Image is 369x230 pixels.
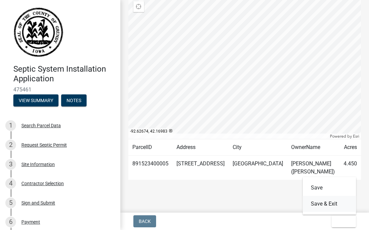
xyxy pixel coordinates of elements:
[13,7,64,57] img: Grundy County, Iowa
[21,220,40,224] div: Payment
[287,139,340,156] td: OwnerName
[287,156,340,180] td: [PERSON_NAME] ([PERSON_NAME])
[5,178,16,189] div: 4
[5,217,16,227] div: 6
[61,98,87,103] wm-modal-confirm: Notes
[303,177,356,215] div: Exit
[332,215,356,227] button: Exit
[13,64,115,84] h4: Septic System Installation Application
[21,162,55,167] div: Site Information
[13,94,58,106] button: View Summary
[340,156,361,180] td: 4.450
[172,139,229,156] td: Address
[337,219,347,224] span: Exit
[328,134,361,139] div: Powered by
[128,139,172,156] td: ParcelID
[21,123,61,128] div: Search Parcel Data
[133,215,156,227] button: Back
[13,98,58,103] wm-modal-confirm: Summary
[13,86,107,93] span: 475461
[340,139,361,156] td: Acres
[229,156,287,180] td: [GEOGRAPHIC_DATA]
[133,1,144,12] div: Find my location
[172,156,229,180] td: [STREET_ADDRESS]
[21,201,55,205] div: Sign and Submit
[21,143,67,147] div: Request Septic Permit
[5,198,16,208] div: 5
[61,94,87,106] button: Notes
[229,139,287,156] td: City
[5,120,16,131] div: 1
[139,219,151,224] span: Back
[5,140,16,150] div: 2
[5,159,16,170] div: 3
[303,180,356,196] button: Save
[128,156,172,180] td: 891523400005
[303,196,356,212] button: Save & Exit
[353,134,359,139] a: Esri
[21,181,64,186] div: Contractor Selection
